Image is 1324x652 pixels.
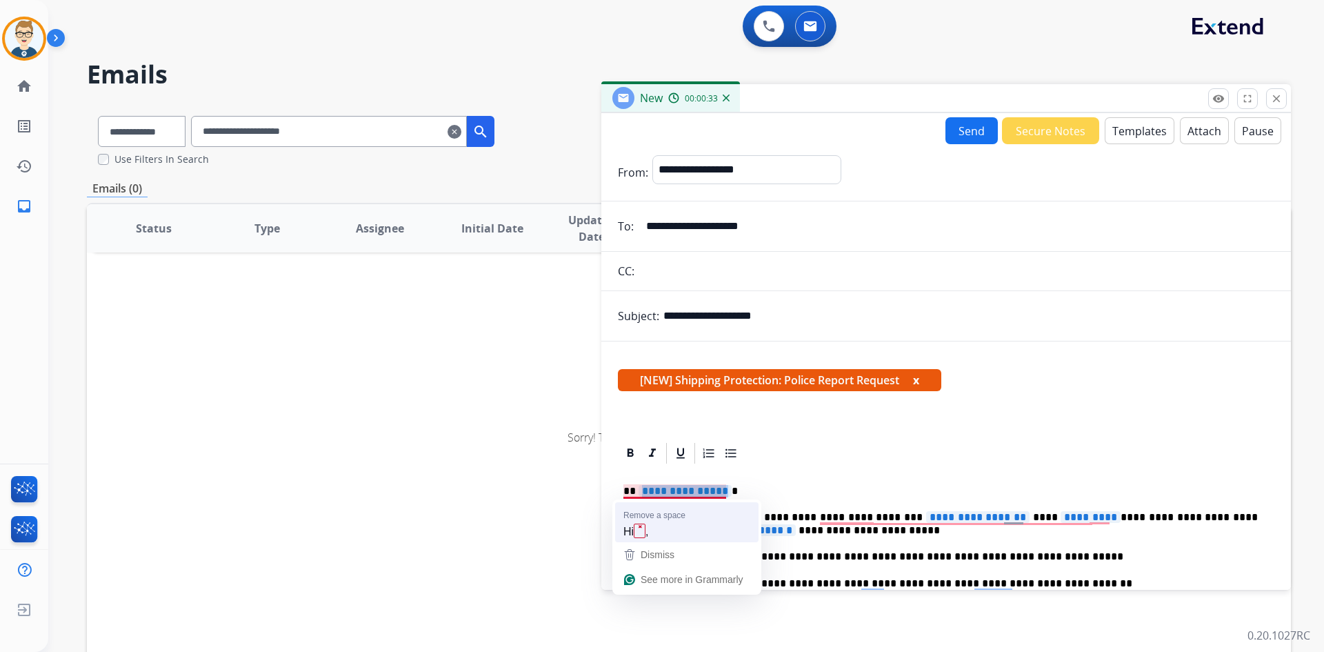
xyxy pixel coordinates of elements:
button: Send [945,117,998,144]
p: To: [618,218,634,235]
mat-icon: search [472,124,489,140]
p: Subject: [618,308,659,324]
mat-icon: fullscreen [1241,92,1254,105]
span: Updated Date [561,212,623,245]
mat-icon: home [16,78,32,95]
div: Ordered List [699,443,719,464]
button: Secure Notes [1002,117,1099,144]
div: Underline [670,443,691,464]
span: Sorry! There are no emails to display for current [568,430,800,445]
span: New [640,90,663,106]
span: Status [136,220,172,237]
mat-icon: history [16,158,32,175]
img: avatar [5,19,43,58]
p: From: [618,164,648,181]
button: Attach [1180,117,1229,144]
span: 00:00:33 [685,93,718,104]
button: Pause [1234,117,1281,144]
span: Initial Date [461,220,523,237]
span: [NEW] Shipping Protection: Police Report Request [618,369,941,391]
div: Bold [620,443,641,464]
span: Type [254,220,280,237]
mat-icon: close [1270,92,1283,105]
mat-icon: clear [448,124,461,140]
mat-icon: remove_red_eye [1212,92,1225,105]
mat-icon: list_alt [16,118,32,135]
div: Bullet List [721,443,741,464]
p: Emails (0) [87,180,148,197]
p: CC: [618,263,634,279]
label: Use Filters In Search [114,152,209,166]
mat-icon: inbox [16,198,32,215]
span: Assignee [356,220,404,237]
div: Italic [642,443,663,464]
button: Templates [1105,117,1174,144]
p: 0.20.1027RC [1247,627,1310,644]
button: x [913,372,919,388]
h2: Emails [87,61,1291,88]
